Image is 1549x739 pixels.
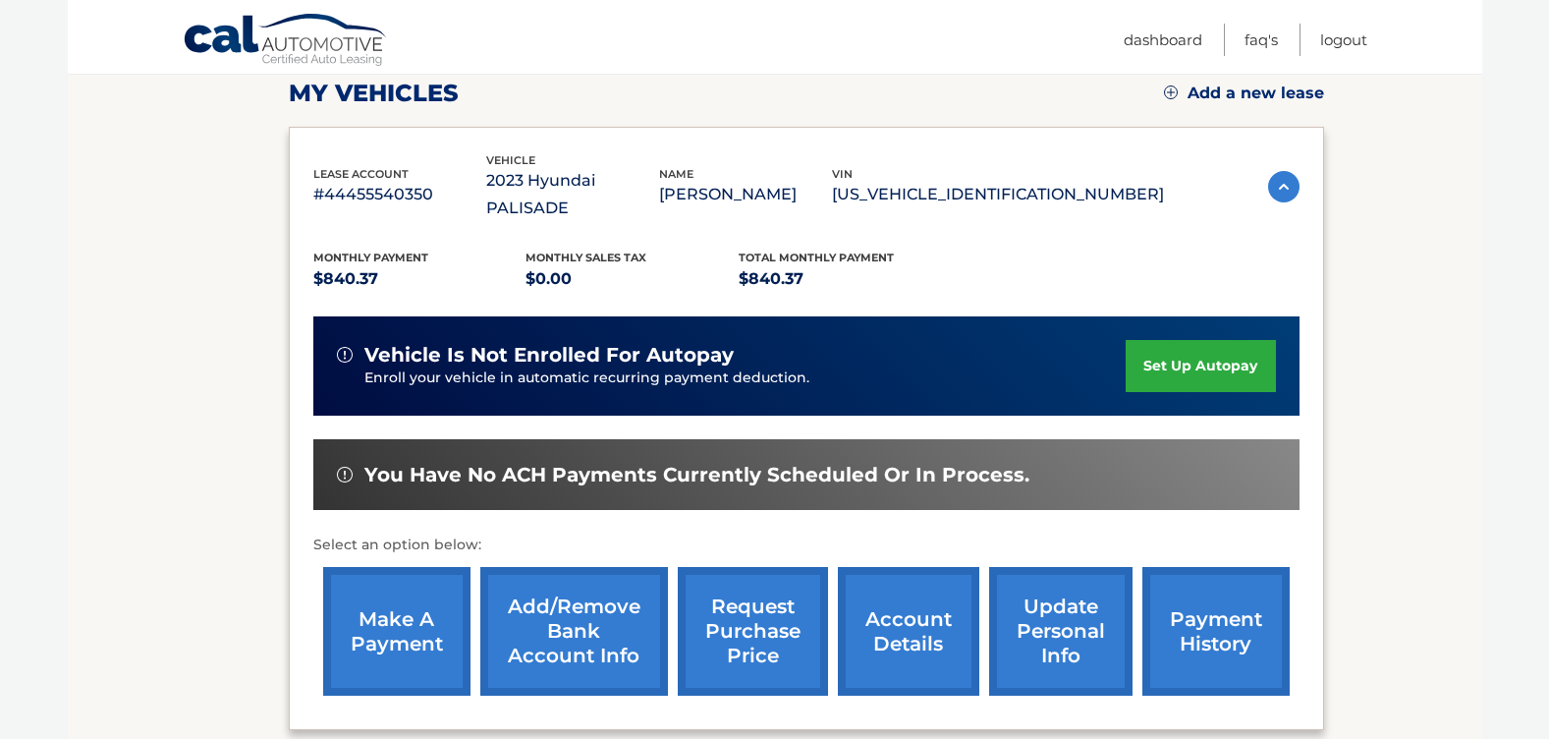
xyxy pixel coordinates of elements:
h2: my vehicles [289,79,459,108]
img: alert-white.svg [337,347,353,363]
p: #44455540350 [313,181,486,208]
a: account details [838,567,979,696]
p: Enroll your vehicle in automatic recurring payment deduction. [364,368,1127,389]
img: accordion-active.svg [1268,171,1300,202]
span: vehicle [486,153,535,167]
p: [PERSON_NAME] [659,181,832,208]
a: update personal info [989,567,1133,696]
span: You have no ACH payments currently scheduled or in process. [364,463,1029,487]
a: FAQ's [1245,24,1278,56]
img: add.svg [1164,85,1178,99]
a: payment history [1142,567,1290,696]
span: lease account [313,167,409,181]
p: Select an option below: [313,534,1300,557]
a: Cal Automotive [183,13,389,70]
p: $0.00 [526,265,739,293]
img: alert-white.svg [337,467,353,483]
p: [US_VEHICLE_IDENTIFICATION_NUMBER] [832,181,1164,208]
span: Total Monthly Payment [739,251,894,264]
p: $840.37 [739,265,952,293]
span: vehicle is not enrolled for autopay [364,343,734,368]
span: vin [832,167,853,181]
p: 2023 Hyundai PALISADE [486,167,659,222]
p: $840.37 [313,265,526,293]
span: Monthly sales Tax [526,251,646,264]
a: Add/Remove bank account info [480,567,668,696]
span: name [659,167,693,181]
span: Monthly Payment [313,251,428,264]
a: Logout [1320,24,1367,56]
a: request purchase price [678,567,828,696]
a: Dashboard [1124,24,1202,56]
a: set up autopay [1126,340,1275,392]
a: Add a new lease [1164,84,1324,103]
a: make a payment [323,567,470,696]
